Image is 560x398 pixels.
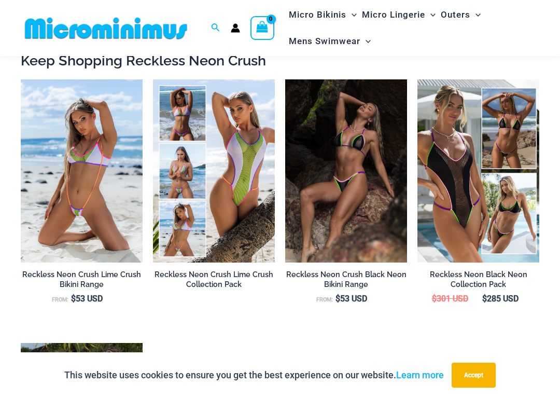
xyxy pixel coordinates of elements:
a: Collection PackTop BTop B [417,79,539,263]
span: Menu Toggle [360,28,371,54]
a: Micro BikinisMenu ToggleMenu Toggle [286,2,359,28]
bdi: 285 USD [482,294,519,304]
img: Reckless Neon Crush Black Neon 306 Tri Top 296 Cheeky 04 [285,79,407,263]
a: Reckless Neon Crush Black Neon 306 Tri Top 296 Cheeky 04Reckless Neon Crush Black Neon 349 Crop T... [285,79,407,263]
span: From: [316,296,333,303]
img: Reckless Neon Crush Lime Crush 349 Crop Top 4561 Sling 05 [21,79,143,263]
bdi: 301 USD [432,294,468,304]
span: $ [71,294,76,304]
span: Menu Toggle [470,2,481,28]
a: Reckless Neon Crush Black Neon Bikini Range [285,270,407,293]
a: Reckless Neon Black Neon Collection Pack [417,270,539,293]
a: Learn more [396,369,444,380]
span: Micro Lingerie [362,2,425,28]
p: This website uses cookies to ensure you get the best experience on our website. [64,367,444,383]
a: Reckless Neon Crush Lime Crush 349 Crop Top 4561 Sling 05Reckless Neon Crush Lime Crush 349 Crop ... [21,79,143,263]
img: MM SHOP LOGO FLAT [21,17,191,40]
a: Reckless Neon Crush Lime Crush Collection PackReckless Neon Crush Lime Crush 879 One Piece 04Reck... [153,79,275,263]
span: Micro Bikinis [289,2,346,28]
span: Outers [441,2,470,28]
a: Mens SwimwearMenu ToggleMenu Toggle [286,28,373,54]
span: $ [335,294,340,304]
h2: Reckless Neon Crush Lime Crush Bikini Range [21,270,143,289]
a: Account icon link [231,23,240,33]
bdi: 53 USD [335,294,367,304]
span: Menu Toggle [346,2,357,28]
a: Reckless Neon Crush Lime Crush Bikini Range [21,270,143,293]
span: From: [52,296,68,303]
h2: Reckless Neon Crush Black Neon Bikini Range [285,270,407,289]
img: Reckless Neon Crush Lime Crush Collection Pack [153,79,275,263]
span: $ [432,294,437,304]
span: $ [482,294,487,304]
button: Accept [452,363,496,388]
a: Micro LingerieMenu ToggleMenu Toggle [359,2,438,28]
img: Collection Pack [417,79,539,263]
a: Reckless Neon Crush Lime Crush Collection Pack [153,270,275,293]
a: Search icon link [211,22,220,35]
a: OutersMenu ToggleMenu Toggle [438,2,483,28]
span: Mens Swimwear [289,28,360,54]
span: Menu Toggle [425,2,436,28]
bdi: 53 USD [71,294,103,304]
h2: Reckless Neon Black Neon Collection Pack [417,270,539,289]
a: View Shopping Cart, empty [250,16,274,40]
h2: Keep Shopping Reckless Neon Crush [21,51,539,70]
h2: Reckless Neon Crush Lime Crush Collection Pack [153,270,275,289]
